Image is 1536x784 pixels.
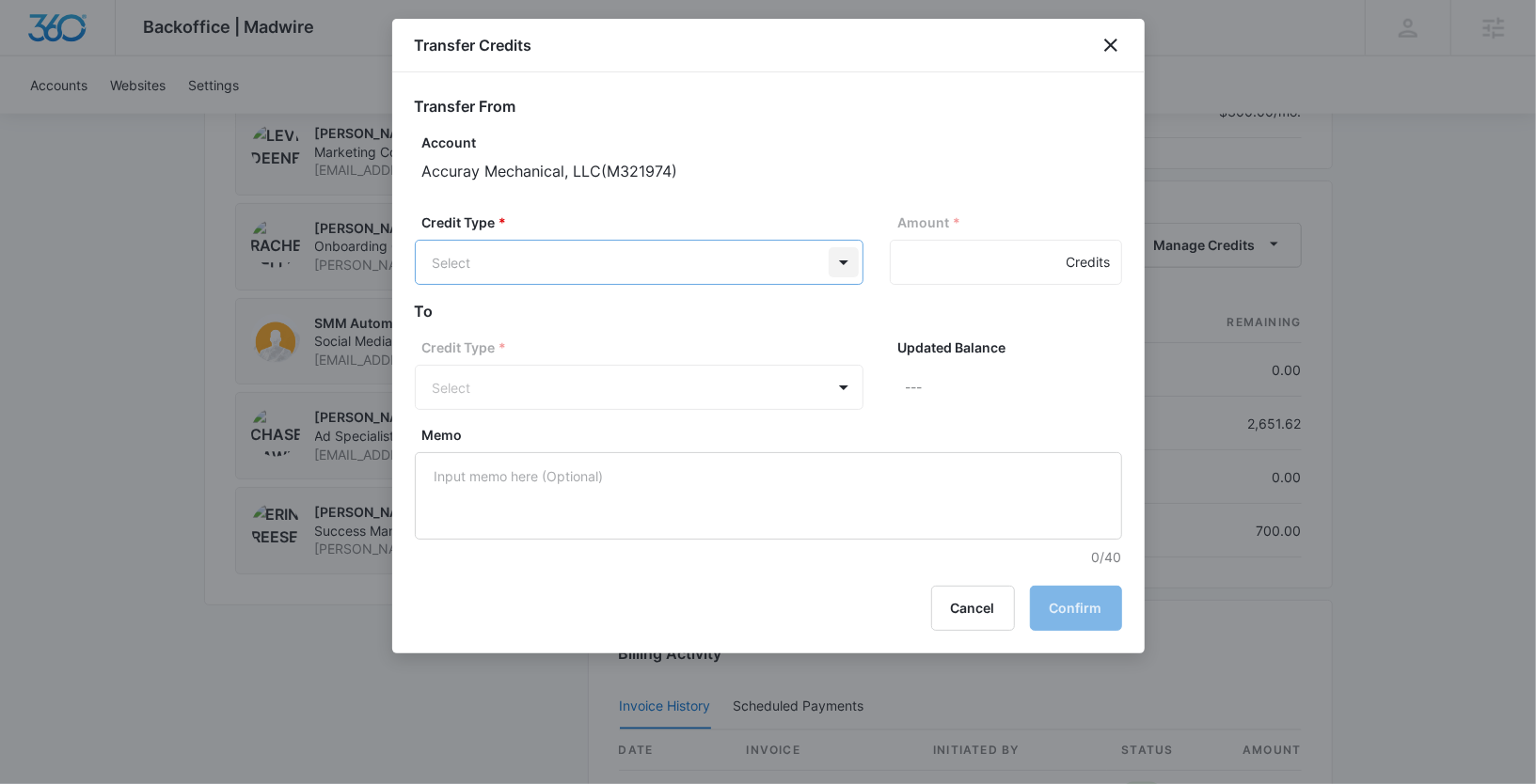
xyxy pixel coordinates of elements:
[1100,34,1122,56] button: close
[897,337,1130,357] label: Updated Balance
[415,34,532,56] h1: Transfer Credits
[422,547,1122,567] p: 0/40
[422,133,1122,152] p: Account
[422,160,1122,182] p: Accuray Mechanical, LLC ( M321974 )
[931,586,1015,631] button: Cancel
[1067,240,1111,285] div: Credits
[422,425,1130,445] label: Memo
[897,212,1130,232] label: Amount
[415,95,1122,118] h2: Transfer From
[433,253,800,273] div: Select
[415,300,1122,322] h2: To
[905,365,1122,410] p: ---
[422,337,871,357] label: Credit Type
[422,212,871,232] label: Credit Type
